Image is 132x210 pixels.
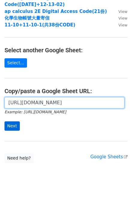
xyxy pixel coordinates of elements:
a: View [112,22,127,28]
a: Google Sheets [90,154,127,160]
a: 11-10+11-10-1(共38份CODE) [4,22,75,28]
a: ap calculus 2E Digital Access Code(21份) [4,9,107,14]
small: Example: [URL][DOMAIN_NAME] [4,110,66,114]
iframe: Chat Widget [102,181,132,210]
a: View [112,9,127,14]
input: Paste your Google Sheet URL here [4,97,124,108]
a: View [112,15,127,21]
small: View [118,9,127,14]
small: View [118,23,127,27]
a: 化學生物帳號大量寄信 [4,15,49,21]
a: Select... [4,58,27,68]
a: Need help? [4,154,34,163]
h4: Copy/paste a Google Sheet URL: [4,87,127,95]
small: View [118,16,127,20]
input: Next [4,121,20,131]
h4: Select another Google Sheet: [4,47,127,54]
